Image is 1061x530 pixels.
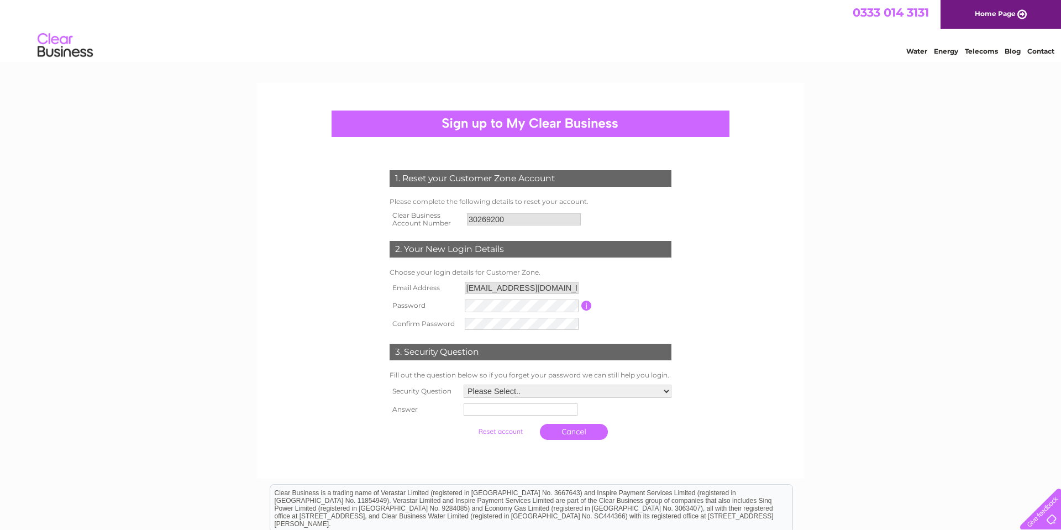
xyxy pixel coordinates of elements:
div: Clear Business is a trading name of Verastar Limited (registered in [GEOGRAPHIC_DATA] No. 3667643... [270,6,792,54]
th: Password [387,297,462,315]
img: logo.png [37,29,93,62]
div: 3. Security Question [390,344,671,360]
a: Contact [1027,47,1054,55]
input: Submit [466,424,534,439]
div: 2. Your New Login Details [390,241,671,258]
th: Confirm Password [387,315,462,333]
a: Cancel [540,424,608,440]
a: Water [906,47,927,55]
a: Blog [1005,47,1021,55]
th: Clear Business Account Number [387,208,464,230]
td: Fill out the question below so if you forget your password we can still help you login. [387,369,674,382]
td: Please complete the following details to reset your account. [387,195,674,208]
th: Answer [387,401,461,418]
a: Energy [934,47,958,55]
a: 0333 014 3131 [853,6,929,19]
a: Telecoms [965,47,998,55]
th: Email Address [387,279,462,297]
td: Choose your login details for Customer Zone. [387,266,674,279]
div: 1. Reset your Customer Zone Account [390,170,671,187]
th: Security Question [387,382,461,401]
input: Information [581,301,592,311]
